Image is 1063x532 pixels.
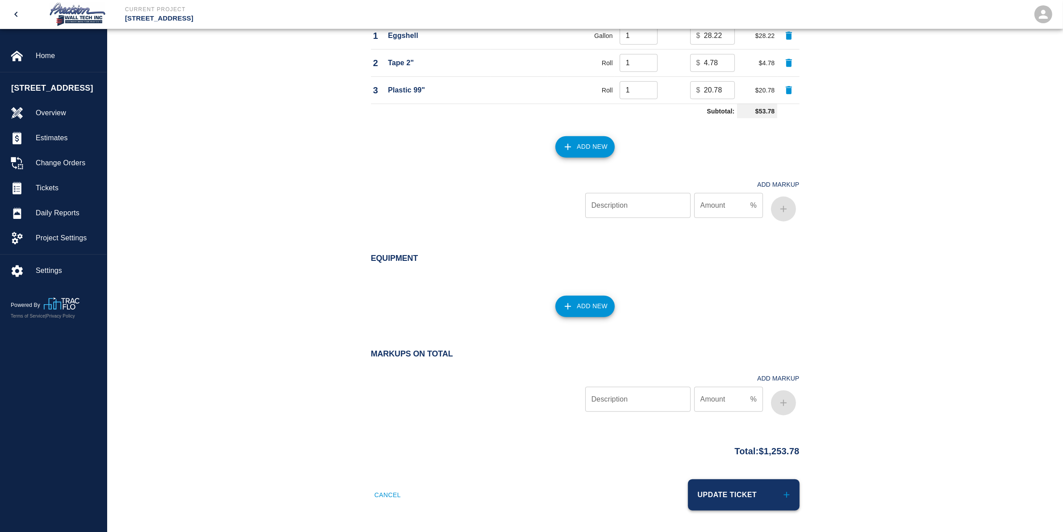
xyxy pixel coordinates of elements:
button: Add New [555,296,615,317]
button: Update Ticket [688,479,800,511]
p: [STREET_ADDRESS] [125,13,580,24]
span: | [45,314,46,318]
span: Estimates [36,133,100,143]
td: $53.78 [737,104,777,118]
p: 2 [373,56,384,70]
p: Tape 2" [388,58,489,68]
td: $4.78 [737,49,777,76]
p: $ [696,58,700,68]
span: Home [36,50,100,61]
h4: Add Markup [757,181,799,189]
button: Cancel [371,479,404,511]
h2: Equipment [371,254,800,264]
td: Roll [547,49,615,76]
p: Plastic 99" [388,85,489,96]
h2: Markups on Total [371,349,800,359]
button: open drawer [5,4,27,25]
span: [STREET_ADDRESS] [11,82,102,94]
span: Project Settings [36,233,100,243]
p: 1 [373,29,384,42]
a: Privacy Policy [46,314,75,318]
p: $ [696,85,700,96]
p: Current Project [125,5,580,13]
td: $28.22 [737,22,777,49]
td: Roll [547,76,615,104]
img: TracFlo [44,297,79,310]
td: $20.78 [737,76,777,104]
p: 3 [373,84,384,97]
p: Eggshell [388,30,489,41]
span: Settings [36,265,100,276]
td: Gallon [547,22,615,49]
iframe: Chat Widget [1018,489,1063,532]
td: Subtotal: [371,104,737,118]
p: Powered By [11,301,44,309]
p: Total: $1,253.78 [734,440,799,458]
span: Tickets [36,183,100,193]
img: Precision Wall Tech, Inc. [48,2,107,27]
button: Add New [555,136,615,158]
h4: Add Markup [757,375,799,382]
p: % [750,394,757,405]
span: Overview [36,108,100,118]
p: % [750,200,757,211]
span: Daily Reports [36,208,100,218]
p: $ [696,30,700,41]
span: Change Orders [36,158,100,168]
a: Terms of Service [11,314,45,318]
